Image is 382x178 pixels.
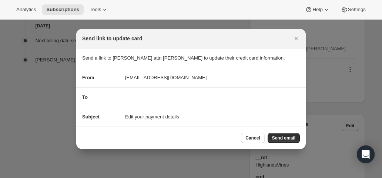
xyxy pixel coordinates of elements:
button: Tools [85,4,113,15]
button: Settings [336,4,370,15]
p: Send a link to [PERSON_NAME] attn [PERSON_NAME] to update their credit card information. [82,54,300,62]
span: Subscriptions [46,7,79,13]
button: Subscriptions [42,4,84,15]
span: Cancel [245,135,260,141]
button: Analytics [12,4,40,15]
span: [EMAIL_ADDRESS][DOMAIN_NAME] [125,74,207,81]
span: Subject [82,114,100,120]
span: Analytics [16,7,36,13]
span: Send email [272,135,295,141]
h2: Send link to update card [82,35,143,42]
span: Tools [90,7,101,13]
div: Open Intercom Messenger [357,145,375,163]
button: Cancel [241,133,264,143]
span: Help [312,7,322,13]
button: Send email [268,133,300,143]
span: Settings [348,7,366,13]
span: Edit your payment details [125,113,179,121]
button: Close [291,33,301,44]
button: Help [301,4,334,15]
span: From [82,75,94,80]
span: To [82,94,88,100]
